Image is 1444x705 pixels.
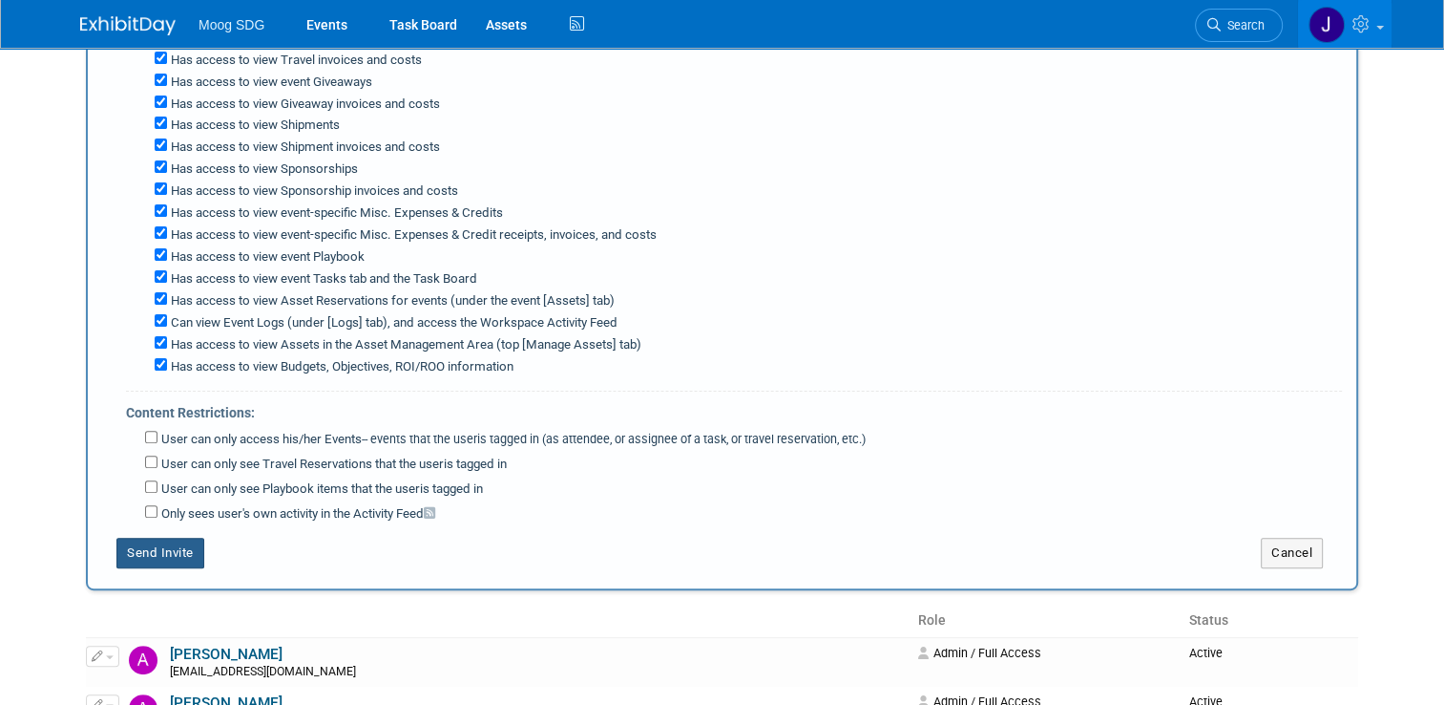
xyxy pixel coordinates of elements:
[170,665,906,680] div: [EMAIL_ADDRESS][DOMAIN_NAME]
[167,117,340,135] label: Has access to view Shipments
[167,139,440,157] label: Has access to view Shipment invoices and costs
[167,270,477,288] label: Has access to view event Tasks tab and the Task Board
[167,52,422,70] label: Has access to view Travel invoices and costs
[157,505,435,523] label: Only sees user's own activity in the Activity Feed
[167,314,617,332] label: Can view Event Logs (under [Logs] tab), and access the Workspace Activity Feed
[1261,538,1323,568] button: Cancel
[167,336,641,354] label: Has access to view Assets in the Asset Management Area (top [Manage Assets] tab)
[157,456,507,474] label: User can only see Travel Reservations that the user is tagged in
[362,432,866,446] span: -- events that the user is tagged in (as attendee, or assignee of a task, or travel reservation, ...
[167,292,615,310] label: Has access to view Asset Reservations for events (under the event [Assets] tab)
[157,481,483,499] label: User can only see Playbook items that the user is tagged in
[167,160,358,179] label: Has access to view Sponsorships
[126,392,1342,427] div: Content Restrictions:
[167,248,365,267] label: Has access to view event Playbook
[167,182,458,201] label: Has access to view Sponsorship invoices and costs
[170,646,283,663] a: [PERSON_NAME]
[80,16,176,35] img: ExhibitDay
[1308,7,1345,43] img: Jaclyn Roberts
[1188,646,1222,660] span: Active
[129,646,157,674] img: ALYSSA Szal
[1195,9,1283,42] a: Search
[167,96,440,114] label: Has access to view Giveaway invoices and costs
[910,605,1181,637] th: Role
[199,17,264,32] span: Moog SDG
[167,358,513,376] label: Has access to view Budgets, Objectives, ROI/ROO information
[1181,605,1358,637] th: Status
[167,204,503,223] label: Has access to view event-specific Misc. Expenses & Credits
[167,226,657,245] label: Has access to view event-specific Misc. Expenses & Credit receipts, invoices, and costs
[116,538,204,568] button: Send Invite
[918,646,1041,660] span: Admin / Full Access
[1221,18,1265,32] span: Search
[157,431,866,449] label: User can only access his/her Events
[167,74,372,92] label: Has access to view event Giveaways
